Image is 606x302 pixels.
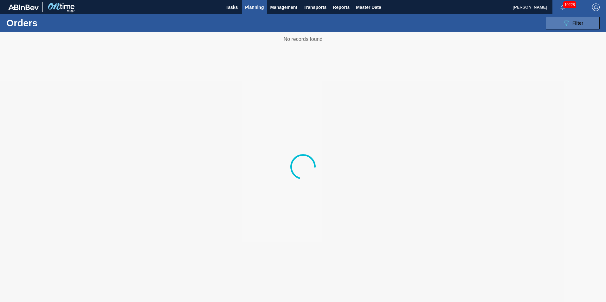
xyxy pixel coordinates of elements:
[8,4,39,10] img: TNhmsLtSVTkK8tSr43FrP2fwEKptu5GPRR3wAAAABJRU5ErkJggg==
[225,3,239,11] span: Tasks
[552,3,573,12] button: Notifications
[356,3,381,11] span: Master Data
[304,3,326,11] span: Transports
[333,3,350,11] span: Reports
[563,1,576,8] span: 10228
[572,21,583,26] span: Filter
[6,19,101,27] h1: Orders
[270,3,297,11] span: Management
[592,3,600,11] img: Logout
[546,17,600,29] button: Filter
[245,3,264,11] span: Planning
